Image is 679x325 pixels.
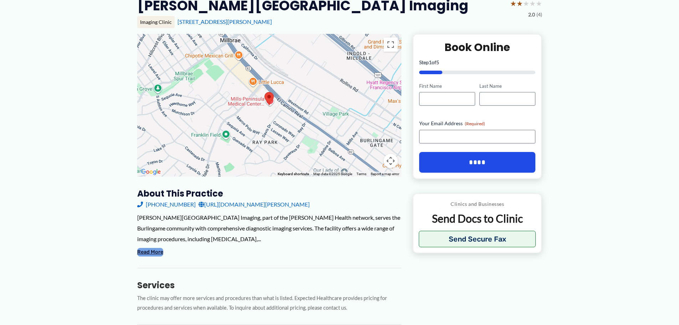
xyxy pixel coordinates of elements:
[137,188,401,199] h3: About this practice
[199,199,310,210] a: [URL][DOMAIN_NAME][PERSON_NAME]
[419,199,536,209] p: Clinics and Businesses
[137,248,163,257] button: Read More
[536,10,542,19] span: (4)
[139,167,163,177] a: Open this area in Google Maps (opens a new window)
[356,172,366,176] a: Terms
[178,18,272,25] a: [STREET_ADDRESS][PERSON_NAME]
[419,231,536,247] button: Send Secure Fax
[419,60,536,65] p: Step of
[137,212,401,244] div: [PERSON_NAME][GEOGRAPHIC_DATA] Imaging, part of the [PERSON_NAME] Health network, serves the Burl...
[436,59,439,65] span: 5
[371,172,399,176] a: Report a map error
[419,212,536,225] p: Send Docs to Clinic
[419,40,536,54] h2: Book Online
[384,37,398,52] button: Toggle fullscreen view
[313,172,352,176] span: Map data ©2025 Google
[137,16,175,28] div: Imaging Clinic
[137,199,196,210] a: [PHONE_NUMBER]
[137,280,401,291] h3: Services
[528,10,535,19] span: 2.0
[479,83,535,90] label: Last Name
[419,120,536,127] label: Your Email Address
[278,172,309,177] button: Keyboard shortcuts
[419,83,475,90] label: First Name
[137,294,401,313] p: The clinic may offer more services and procedures than what is listed. Expected Healthcare provid...
[384,154,398,168] button: Map camera controls
[465,121,485,126] span: (Required)
[139,167,163,177] img: Google
[429,59,432,65] span: 1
